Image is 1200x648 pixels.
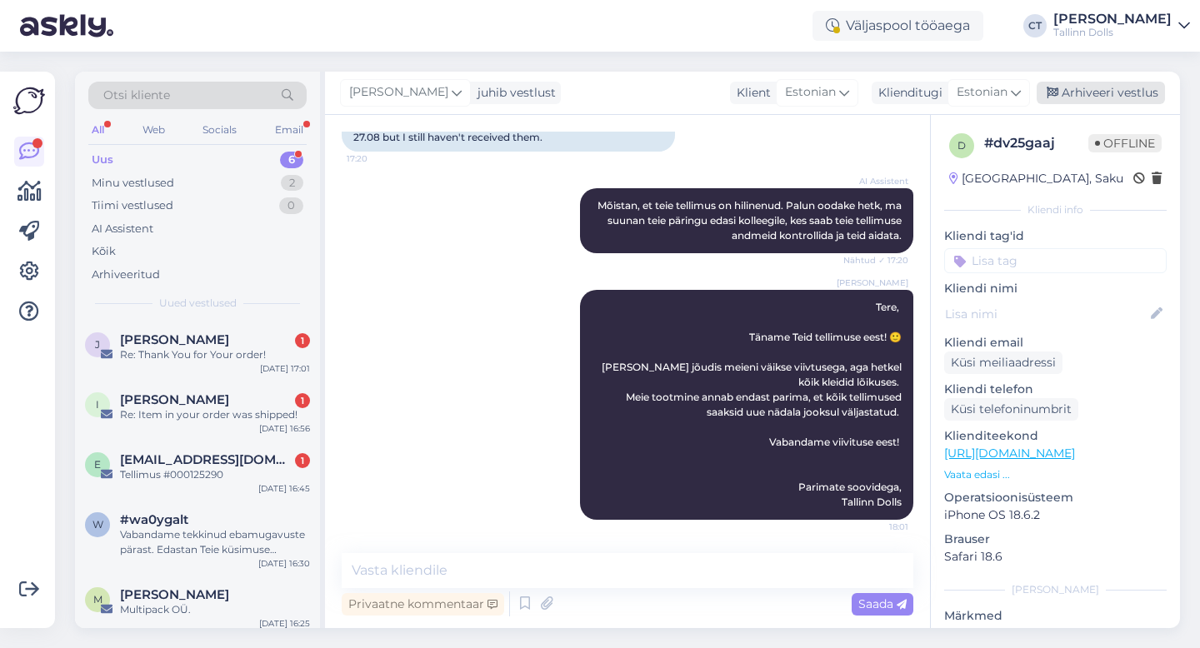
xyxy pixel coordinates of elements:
div: Küsi telefoninumbrit [944,398,1078,421]
span: d [957,139,966,152]
div: Minu vestlused [92,175,174,192]
span: Estonian [785,83,836,102]
div: Web [139,119,168,141]
div: # dv25gaaj [984,133,1088,153]
p: iPhone OS 18.6.2 [944,506,1167,524]
div: Küsi meiliaadressi [944,351,1062,374]
a: [URL][DOMAIN_NAME] [944,446,1075,461]
p: Märkmed [944,607,1167,625]
div: Re: Item in your order was shipped! [120,407,310,422]
span: #wa0ygalt [120,512,188,527]
a: [PERSON_NAME]Tallinn Dolls [1053,12,1190,39]
div: [DATE] 16:30 [258,557,310,570]
div: Arhiveeri vestlus [1037,82,1165,104]
span: w [92,518,103,531]
div: Tiimi vestlused [92,197,173,214]
span: Iveta Tomera [120,392,229,407]
img: Askly Logo [13,85,45,117]
p: Operatsioonisüsteem [944,489,1167,506]
span: 17:20 [347,152,409,165]
div: [DATE] 16:56 [259,422,310,435]
p: Brauser [944,531,1167,548]
p: Klienditeekond [944,427,1167,445]
div: [PERSON_NAME] [1053,12,1172,26]
div: Klienditugi [872,84,942,102]
span: Uued vestlused [159,296,237,311]
div: Kõik [92,243,116,260]
div: Multipack OÜ. [120,602,310,617]
span: J [95,338,100,351]
input: Lisa tag [944,248,1167,273]
div: Uus [92,152,113,168]
input: Lisa nimi [945,305,1147,323]
div: Kliendi info [944,202,1167,217]
div: All [88,119,107,141]
p: Vaata edasi ... [944,467,1167,482]
div: 2 [281,175,303,192]
div: Vabandame tekkinud ebamugavuste pärast. Edastan Teie küsimuse ostukorvi probleemide kohta kolleeg... [120,527,310,557]
div: Socials [199,119,240,141]
div: 1 [295,393,310,408]
span: Marina Semjonova [120,587,229,602]
span: 18:01 [846,521,908,533]
div: 6 [280,152,303,168]
div: Väljaspool tööaega [812,11,983,41]
p: Kliendi email [944,334,1167,351]
span: Saada [858,596,907,611]
p: Safari 18.6 [944,548,1167,566]
div: Arhiveeritud [92,267,160,283]
span: Nähtud ✓ 17:20 [843,254,908,267]
div: 1 [295,333,310,348]
div: Re: Thank You for Your order! [120,347,310,362]
div: AI Assistent [92,221,153,237]
span: Jaanika Seli [120,332,229,347]
span: M [93,593,102,606]
div: Tellimus #000125290 [120,467,310,482]
span: Offline [1088,134,1162,152]
div: [GEOGRAPHIC_DATA], Saku [949,170,1123,187]
div: [PERSON_NAME] [944,582,1167,597]
span: elsbetv@gmail.com [120,452,293,467]
span: I [96,398,99,411]
div: [DATE] 17:01 [260,362,310,375]
span: Mõistan, et teie tellimus on hilinenud. Palun oodake hetk, ma suunan teie päringu edasi kolleegil... [597,199,904,242]
span: AI Assistent [846,175,908,187]
span: [PERSON_NAME] [837,277,908,289]
div: Email [272,119,307,141]
span: [PERSON_NAME] [349,83,448,102]
div: 0 [279,197,303,214]
div: Tallinn Dolls [1053,26,1172,39]
span: e [94,458,101,471]
div: [DATE] 16:45 [258,482,310,495]
p: Kliendi telefon [944,381,1167,398]
div: juhib vestlust [471,84,556,102]
div: CT [1023,14,1047,37]
span: Otsi kliente [103,87,170,104]
div: 1 [295,453,310,468]
p: Kliendi nimi [944,280,1167,297]
div: [DATE] 16:25 [259,617,310,630]
p: Kliendi tag'id [944,227,1167,245]
span: Estonian [957,83,1007,102]
div: Klient [730,84,771,102]
div: Privaatne kommentaar [342,593,504,616]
